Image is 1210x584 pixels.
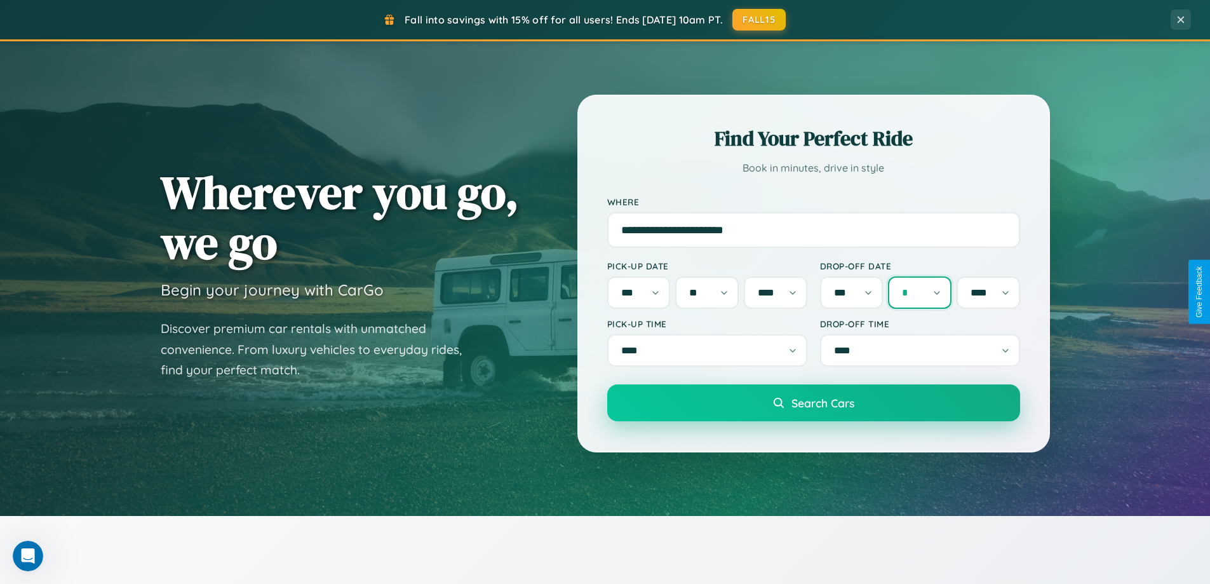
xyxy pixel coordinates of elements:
h3: Begin your journey with CarGo [161,280,384,299]
iframe: Intercom live chat [13,541,43,571]
h1: Wherever you go, we go [161,167,519,268]
label: Drop-off Time [820,318,1020,329]
div: Give Feedback [1195,266,1204,318]
label: Pick-up Time [607,318,807,329]
button: FALL15 [732,9,786,31]
button: Search Cars [607,384,1020,421]
h2: Find Your Perfect Ride [607,125,1020,153]
label: Drop-off Date [820,261,1020,271]
p: Book in minutes, drive in style [607,159,1020,177]
label: Where [607,196,1020,207]
label: Pick-up Date [607,261,807,271]
span: Fall into savings with 15% off for all users! Ends [DATE] 10am PT. [405,13,723,26]
p: Discover premium car rentals with unmatched convenience. From luxury vehicles to everyday rides, ... [161,318,478,381]
span: Search Cars [791,396,854,410]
